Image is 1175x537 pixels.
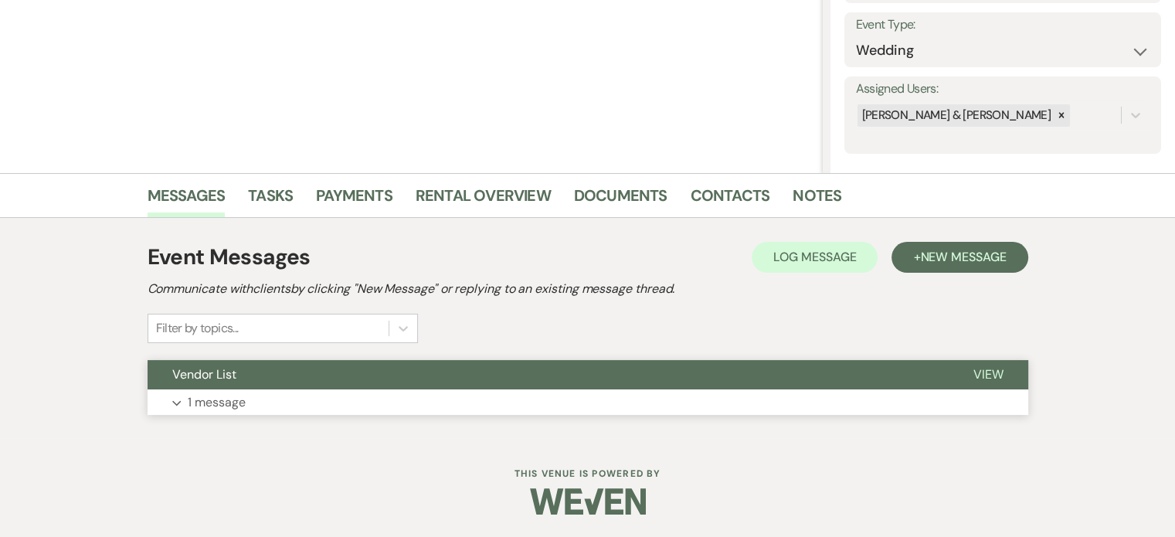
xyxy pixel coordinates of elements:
span: Log Message [773,249,856,265]
span: View [973,366,1004,382]
div: [PERSON_NAME] & [PERSON_NAME] [857,104,1053,127]
a: Tasks [248,183,293,217]
a: Notes [793,183,841,217]
h1: Event Messages [148,241,311,274]
p: 1 message [188,393,246,413]
h2: Communicate with clients by clicking "New Message" or replying to an existing message thread. [148,280,1028,298]
label: Event Type: [856,14,1150,36]
span: Vendor List [172,366,236,382]
button: View [949,360,1028,389]
button: Log Message [752,242,878,273]
a: Documents [574,183,667,217]
img: Weven Logo [530,474,646,529]
button: 1 message [148,389,1028,416]
div: Filter by topics... [156,319,239,338]
button: Vendor List [148,360,949,389]
a: Messages [148,183,226,217]
a: Rental Overview [416,183,551,217]
span: New Message [920,249,1006,265]
button: +New Message [891,242,1027,273]
a: Payments [316,183,392,217]
label: Assigned Users: [856,78,1150,100]
a: Contacts [691,183,770,217]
